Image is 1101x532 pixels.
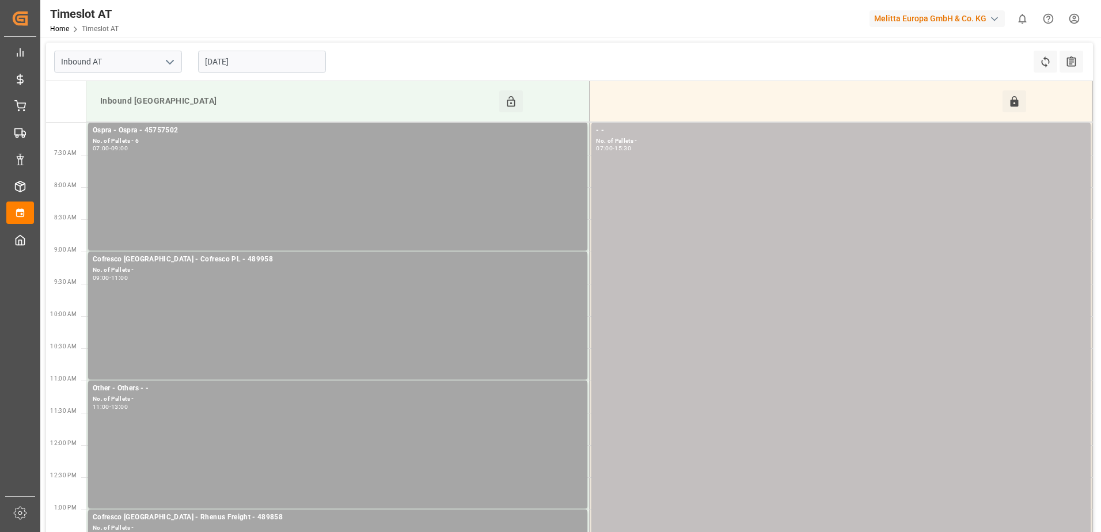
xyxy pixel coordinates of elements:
[613,146,614,151] div: -
[93,404,109,409] div: 11:00
[93,146,109,151] div: 07:00
[109,146,111,151] div: -
[93,275,109,280] div: 09:00
[54,504,77,511] span: 1:00 PM
[54,246,77,253] span: 9:00 AM
[870,10,1005,27] div: Melitta Europa GmbH & Co. KG
[93,394,583,404] div: No. of Pallets -
[109,404,111,409] div: -
[93,136,583,146] div: No. of Pallets - 6
[50,472,77,478] span: 12:30 PM
[54,51,182,73] input: Type to search/select
[50,375,77,382] span: 11:00 AM
[50,408,77,414] span: 11:30 AM
[54,279,77,285] span: 9:30 AM
[614,146,631,151] div: 15:30
[50,311,77,317] span: 10:00 AM
[1009,6,1035,32] button: show 0 new notifications
[111,275,128,280] div: 11:00
[50,5,119,22] div: Timeslot AT
[93,125,583,136] div: Ospra - Ospra - 45757502
[161,53,178,71] button: open menu
[93,265,583,275] div: No. of Pallets -
[54,150,77,156] span: 7:30 AM
[1035,6,1061,32] button: Help Center
[50,25,69,33] a: Home
[54,214,77,221] span: 8:30 AM
[93,512,583,523] div: Cofresco [GEOGRAPHIC_DATA] - Rhenus Freight - 489858
[109,275,111,280] div: -
[111,404,128,409] div: 13:00
[870,7,1009,29] button: Melitta Europa GmbH & Co. KG
[596,146,613,151] div: 07:00
[93,383,583,394] div: Other - Others - -
[596,125,1086,136] div: - -
[198,51,326,73] input: DD-MM-YYYY
[50,343,77,349] span: 10:30 AM
[54,182,77,188] span: 8:00 AM
[96,90,499,112] div: Inbound [GEOGRAPHIC_DATA]
[93,254,583,265] div: Cofresco [GEOGRAPHIC_DATA] - Cofresco PL - 489958
[111,146,128,151] div: 09:00
[50,440,77,446] span: 12:00 PM
[596,136,1086,146] div: No. of Pallets -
